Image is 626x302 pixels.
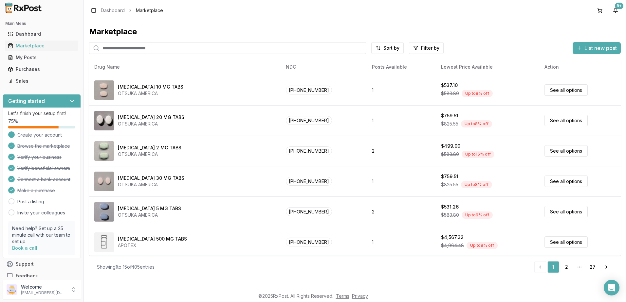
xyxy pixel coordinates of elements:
[97,264,155,270] div: Showing 1 to 15 of 405 entries
[544,84,588,96] a: See all options
[336,293,349,299] a: Terms
[101,7,163,14] nav: breadcrumb
[89,59,281,75] th: Drug Name
[286,86,332,94] span: [PHONE_NUMBER]
[94,172,114,191] img: Abilify 30 MG TABS
[367,166,436,196] td: 1
[281,59,367,75] th: NDC
[17,198,44,205] a: Post a listing
[118,212,181,218] div: OTSUKA AMERICA
[367,196,436,227] td: 2
[17,210,65,216] a: Invite your colleagues
[118,151,181,158] div: OTSUKA AMERICA
[461,120,492,127] div: Up to 8 % off
[118,114,184,121] div: [MEDICAL_DATA] 20 MG TABS
[12,225,71,245] p: Need help? Set up a 25 minute call with our team to set up.
[286,177,332,186] span: [PHONE_NUMBER]
[544,176,588,187] a: See all options
[136,7,163,14] span: Marketplace
[94,141,114,161] img: Abilify 2 MG TABS
[3,64,81,75] button: Purchases
[3,41,81,51] button: Marketplace
[17,176,70,183] span: Connect a bank account
[118,90,183,97] div: OTSUKA AMERICA
[3,76,81,86] button: Sales
[587,261,598,273] a: 27
[421,45,439,51] span: Filter by
[3,270,81,282] button: Feedback
[367,105,436,136] td: 1
[3,29,81,39] button: Dashboard
[534,261,613,273] nav: pagination
[462,151,494,158] div: Up to 15 % off
[8,78,76,84] div: Sales
[441,151,459,158] span: $583.80
[544,115,588,126] a: See all options
[8,97,45,105] h3: Getting started
[8,31,76,37] div: Dashboard
[544,206,588,217] a: See all options
[441,181,458,188] span: $825.55
[12,245,37,251] a: Book a call
[8,110,75,117] p: Let's finish your setup first!
[118,144,181,151] div: [MEDICAL_DATA] 2 MG TABS
[17,132,62,138] span: Create your account
[118,205,181,212] div: [MEDICAL_DATA] 5 MG TABS
[118,242,187,249] div: APOTEX
[118,175,184,181] div: [MEDICAL_DATA] 30 MG TABS
[8,118,18,125] span: 75 %
[383,45,399,51] span: Sort by
[544,236,588,248] a: See all options
[441,173,458,180] div: $759.51
[539,59,621,75] th: Action
[286,146,332,155] span: [PHONE_NUMBER]
[441,242,464,249] span: $4,964.48
[286,207,332,216] span: [PHONE_NUMBER]
[547,261,559,273] a: 1
[286,238,332,246] span: [PHONE_NUMBER]
[371,42,404,54] button: Sort by
[5,40,78,52] a: Marketplace
[436,59,539,75] th: Lowest Price Available
[94,232,114,252] img: Abiraterone Acetate 500 MG TABS
[3,3,45,13] img: RxPost Logo
[17,154,62,160] span: Verify your business
[467,242,498,249] div: Up to 8 % off
[8,66,76,73] div: Purchases
[441,112,458,119] div: $759.51
[409,42,444,54] button: Filter by
[5,28,78,40] a: Dashboard
[21,284,66,290] p: Welcome
[367,75,436,105] td: 1
[21,290,66,295] p: [EMAIL_ADDRESS][DOMAIN_NAME]
[101,7,125,14] a: Dashboard
[118,121,184,127] div: OTSUKA AMERICA
[544,145,588,157] a: See all options
[17,143,70,149] span: Browse the marketplace
[573,42,621,54] button: List new post
[561,261,572,273] a: 2
[8,54,76,61] div: My Posts
[16,273,38,279] span: Feedback
[610,5,621,16] button: 9+
[367,59,436,75] th: Posts Available
[600,261,613,273] a: Go to next page
[441,212,459,218] span: $583.80
[5,52,78,63] a: My Posts
[367,136,436,166] td: 2
[3,52,81,63] button: My Posts
[118,236,187,242] div: [MEDICAL_DATA] 500 MG TABS
[367,227,436,257] td: 1
[7,284,17,295] img: User avatar
[584,44,617,52] span: List new post
[352,293,368,299] a: Privacy
[604,280,619,295] div: Open Intercom Messenger
[17,165,70,172] span: Verify beneficial owners
[462,211,493,219] div: Up to 9 % off
[5,75,78,87] a: Sales
[3,258,81,270] button: Support
[461,181,492,188] div: Up to 8 % off
[94,80,114,100] img: Abilify 10 MG TABS
[5,21,78,26] h2: Main Menu
[17,187,55,194] span: Make a purchase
